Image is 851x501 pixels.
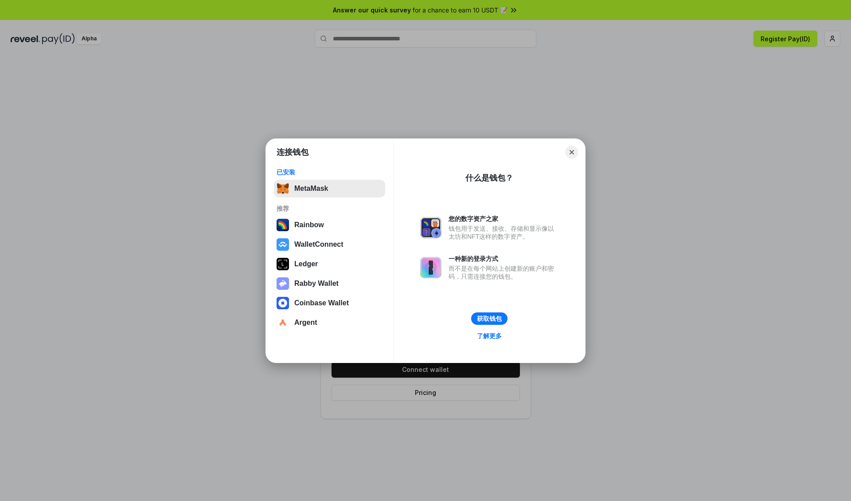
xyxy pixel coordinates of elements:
[465,173,513,183] div: 什么是钱包？
[294,260,318,268] div: Ledger
[274,275,385,292] button: Rabby Wallet
[472,330,507,342] a: 了解更多
[277,168,383,176] div: 已安装
[277,277,289,290] img: svg+xml,%3Csvg%20xmlns%3D%22http%3A%2F%2Fwww.w3.org%2F2000%2Fsvg%22%20fill%3D%22none%22%20viewBox...
[294,221,324,229] div: Rainbow
[277,316,289,329] img: svg+xml,%3Csvg%20width%3D%2228%22%20height%3D%2228%22%20viewBox%3D%220%200%2028%2028%22%20fill%3D...
[420,217,441,238] img: svg+xml,%3Csvg%20xmlns%3D%22http%3A%2F%2Fwww.w3.org%2F2000%2Fsvg%22%20fill%3D%22none%22%20viewBox...
[274,216,385,234] button: Rainbow
[277,297,289,309] img: svg+xml,%3Csvg%20width%3D%2228%22%20height%3D%2228%22%20viewBox%3D%220%200%2028%2028%22%20fill%3D...
[274,255,385,273] button: Ledger
[420,257,441,278] img: svg+xml,%3Csvg%20xmlns%3D%22http%3A%2F%2Fwww.w3.org%2F2000%2Fsvg%22%20fill%3D%22none%22%20viewBox...
[477,332,502,340] div: 了解更多
[277,147,308,158] h1: 连接钱包
[449,215,558,223] div: 您的数字资产之家
[277,182,289,195] img: svg+xml,%3Csvg%20fill%3D%22none%22%20height%3D%2233%22%20viewBox%3D%220%200%2035%2033%22%20width%...
[277,205,383,213] div: 推荐
[294,319,317,327] div: Argent
[294,241,344,249] div: WalletConnect
[449,264,558,280] div: 而不是在每个网站上创建新的账户和密码，只需连接您的钱包。
[274,180,385,197] button: MetaMask
[274,294,385,312] button: Coinbase Wallet
[294,280,339,288] div: Rabby Wallet
[294,185,328,193] div: MetaMask
[477,315,502,323] div: 获取钱包
[277,258,289,270] img: svg+xml,%3Csvg%20xmlns%3D%22http%3A%2F%2Fwww.w3.org%2F2000%2Fsvg%22%20width%3D%2228%22%20height%3...
[471,312,507,325] button: 获取钱包
[566,146,578,158] button: Close
[274,314,385,331] button: Argent
[449,255,558,263] div: 一种新的登录方式
[277,238,289,251] img: svg+xml,%3Csvg%20width%3D%2228%22%20height%3D%2228%22%20viewBox%3D%220%200%2028%2028%22%20fill%3D...
[277,219,289,231] img: svg+xml,%3Csvg%20width%3D%22120%22%20height%3D%22120%22%20viewBox%3D%220%200%20120%20120%22%20fil...
[449,225,558,241] div: 钱包用于发送、接收、存储和显示像以太坊和NFT这样的数字资产。
[274,236,385,253] button: WalletConnect
[294,299,349,307] div: Coinbase Wallet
